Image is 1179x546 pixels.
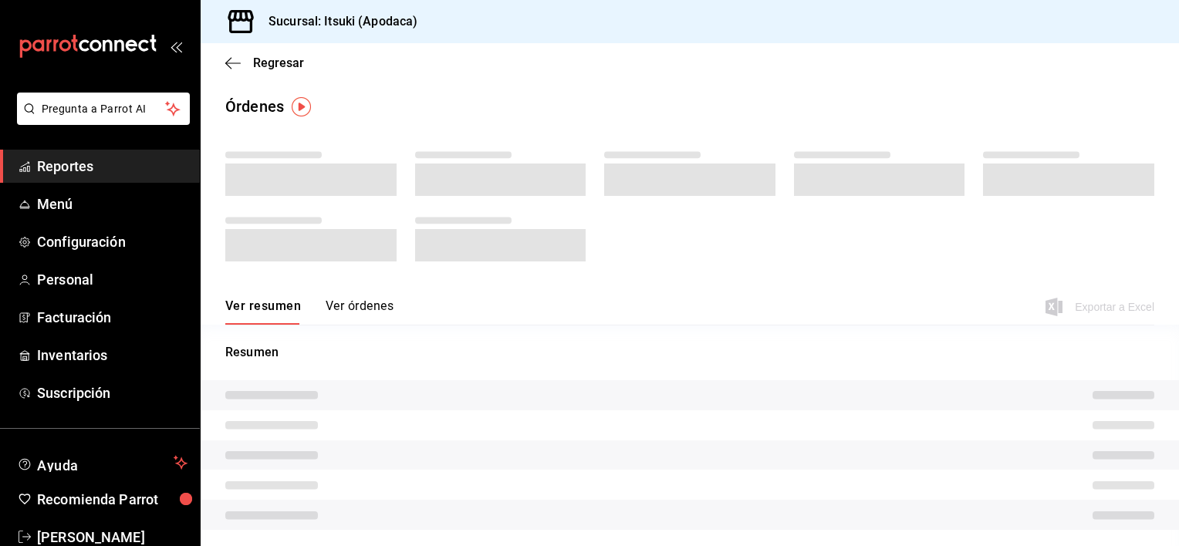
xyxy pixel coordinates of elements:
span: Regresar [253,56,304,70]
font: Configuración [37,234,126,250]
font: [PERSON_NAME] [37,529,145,545]
font: Recomienda Parrot [37,491,158,507]
button: Ver órdenes [326,298,394,325]
font: Facturación [37,309,111,325]
div: Pestañas de navegación [225,298,394,325]
font: Ver resumen [225,298,301,314]
img: Marcador de información sobre herramientas [292,97,311,116]
font: Personal [37,271,93,288]
button: Pregunta a Parrot AI [17,93,190,125]
button: open_drawer_menu [170,40,182,52]
font: Inventarios [37,347,107,363]
font: Suscripción [37,385,110,401]
span: Ayuda [37,453,167,472]
div: Órdenes [225,95,284,118]
font: Reportes [37,158,93,174]
a: Pregunta a Parrot AI [11,112,190,128]
h3: Sucursal: Itsuki (Apodaca) [256,12,417,31]
button: Regresar [225,56,304,70]
p: Resumen [225,343,1154,362]
font: Menú [37,196,73,212]
span: Pregunta a Parrot AI [42,101,166,117]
